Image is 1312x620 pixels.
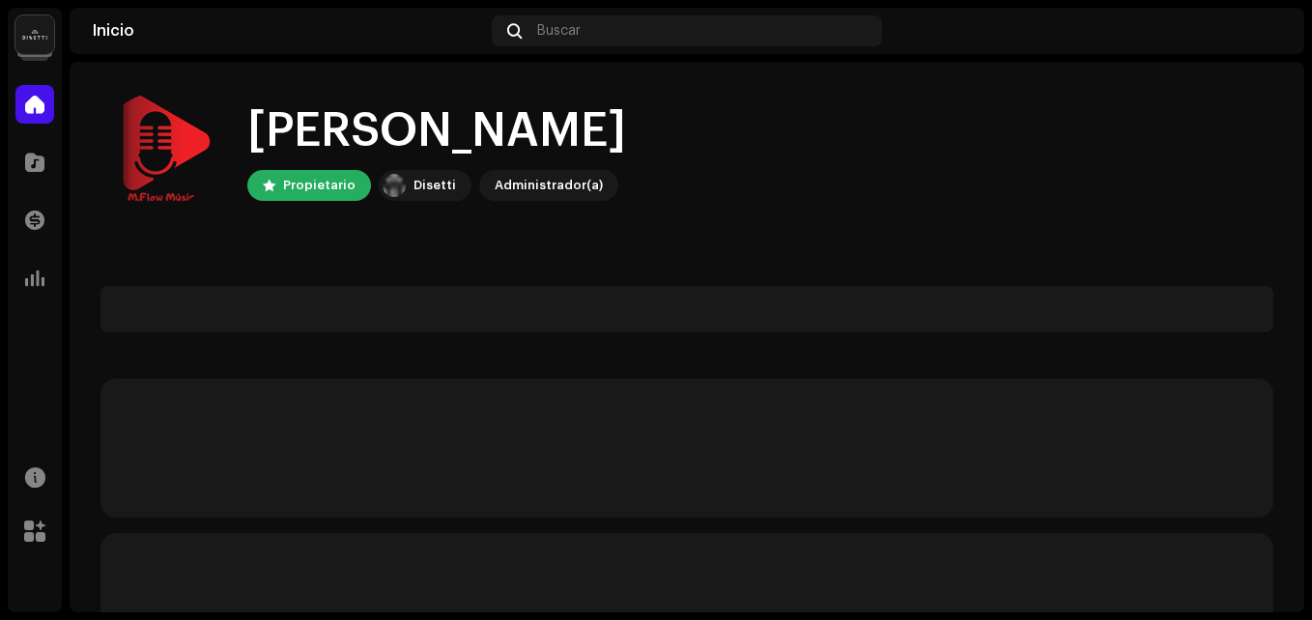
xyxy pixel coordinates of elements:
div: Propietario [283,174,356,197]
img: 02a7c2d3-3c89-4098-b12f-2ff2945c95ee [15,15,54,54]
div: Disetti [414,174,456,197]
span: Buscar [537,23,581,39]
div: Administrador(a) [495,174,603,197]
img: efeca760-f125-4769-b382-7fe9425873e5 [100,93,216,209]
img: efeca760-f125-4769-b382-7fe9425873e5 [1250,15,1281,46]
img: 02a7c2d3-3c89-4098-b12f-2ff2945c95ee [383,174,406,197]
div: [PERSON_NAME] [247,100,626,162]
div: Inicio [93,23,484,39]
